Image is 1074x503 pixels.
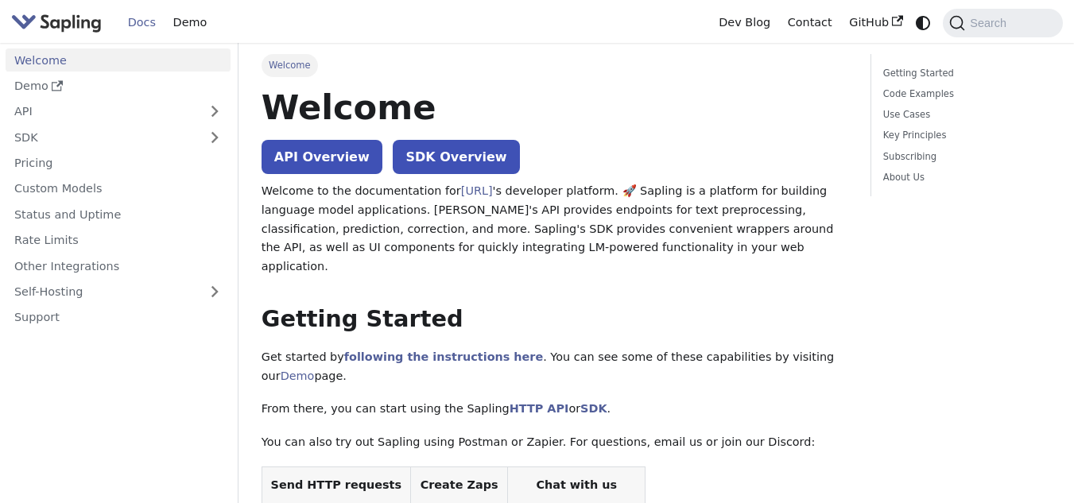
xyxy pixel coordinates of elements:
p: From there, you can start using the Sapling or . [262,400,848,419]
a: Other Integrations [6,254,231,277]
a: Status and Uptime [6,203,231,226]
a: Demo [6,75,231,98]
a: API Overview [262,140,382,174]
nav: Breadcrumbs [262,54,848,76]
a: Key Principles [883,128,1045,143]
a: Demo [281,370,315,382]
a: SDK [580,402,607,415]
a: Rate Limits [6,229,231,252]
a: HTTP API [510,402,569,415]
a: GitHub [840,10,911,35]
a: API [6,100,199,123]
p: Get started by . You can see some of these capabilities by visiting our page. [262,348,848,386]
button: Expand sidebar category 'API' [199,100,231,123]
img: Sapling.ai [11,11,102,34]
button: Switch between dark and light mode (currently system mode) [912,11,935,34]
a: SDK Overview [393,140,519,174]
a: SDK [6,126,199,149]
a: About Us [883,170,1045,185]
p: Welcome to the documentation for 's developer platform. 🚀 Sapling is a platform for building lang... [262,182,848,277]
a: Contact [779,10,841,35]
a: Welcome [6,48,231,72]
h2: Getting Started [262,305,848,334]
span: Welcome [262,54,318,76]
a: Pricing [6,152,231,175]
a: Sapling.aiSapling.ai [11,11,107,34]
a: Docs [119,10,165,35]
a: Use Cases [883,107,1045,122]
a: Code Examples [883,87,1045,102]
a: following the instructions here [344,350,543,363]
span: Search [965,17,1016,29]
a: Self-Hosting [6,281,231,304]
a: Dev Blog [710,10,778,35]
a: Custom Models [6,177,231,200]
h1: Welcome [262,86,848,129]
a: Demo [165,10,215,35]
button: Search (Command+K) [943,9,1062,37]
a: Subscribing [883,149,1045,164]
a: Support [6,306,231,329]
p: You can also try out Sapling using Postman or Zapier. For questions, email us or join our Discord: [262,433,848,452]
a: [URL] [461,184,493,197]
button: Expand sidebar category 'SDK' [199,126,231,149]
a: Getting Started [883,66,1045,81]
